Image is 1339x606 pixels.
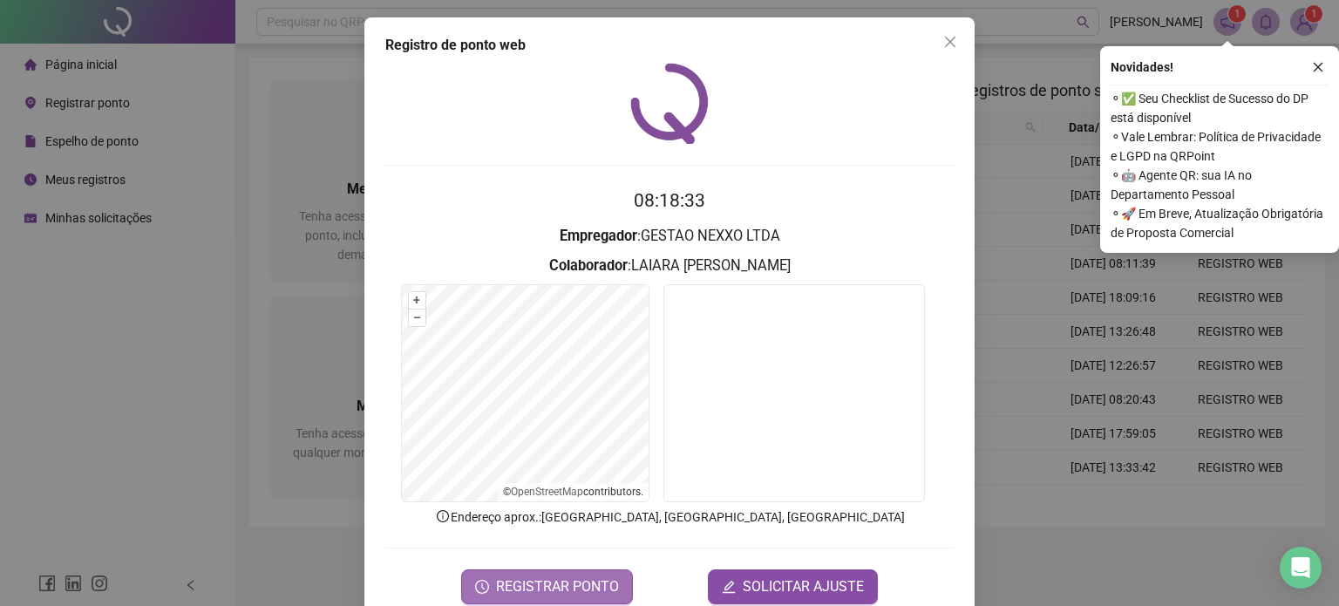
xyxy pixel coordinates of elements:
span: close [943,35,957,49]
span: Novidades ! [1111,58,1173,77]
span: ⚬ 🤖 Agente QR: sua IA no Departamento Pessoal [1111,166,1329,204]
time: 08:18:33 [634,190,705,211]
span: info-circle [435,508,451,524]
h3: : GESTAO NEXXO LTDA [385,225,954,248]
span: SOLICITAR AJUSTE [743,576,864,597]
strong: Empregador [560,228,637,244]
strong: Colaborador [549,257,628,274]
span: close [1312,61,1324,73]
li: © contributors. [503,486,643,498]
button: Close [936,28,964,56]
div: Open Intercom Messenger [1280,547,1322,589]
span: clock-circle [475,580,489,594]
div: Registro de ponto web [385,35,954,56]
p: Endereço aprox. : [GEOGRAPHIC_DATA], [GEOGRAPHIC_DATA], [GEOGRAPHIC_DATA] [385,507,954,527]
span: ⚬ Vale Lembrar: Política de Privacidade e LGPD na QRPoint [1111,127,1329,166]
span: ⚬ ✅ Seu Checklist de Sucesso do DP está disponível [1111,89,1329,127]
img: QRPoint [630,63,709,144]
h3: : LAIARA [PERSON_NAME] [385,255,954,277]
button: + [409,292,425,309]
a: OpenStreetMap [511,486,583,498]
button: – [409,310,425,326]
button: editSOLICITAR AJUSTE [708,569,878,604]
span: REGISTRAR PONTO [496,576,619,597]
span: edit [722,580,736,594]
span: ⚬ 🚀 Em Breve, Atualização Obrigatória de Proposta Comercial [1111,204,1329,242]
button: REGISTRAR PONTO [461,569,633,604]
